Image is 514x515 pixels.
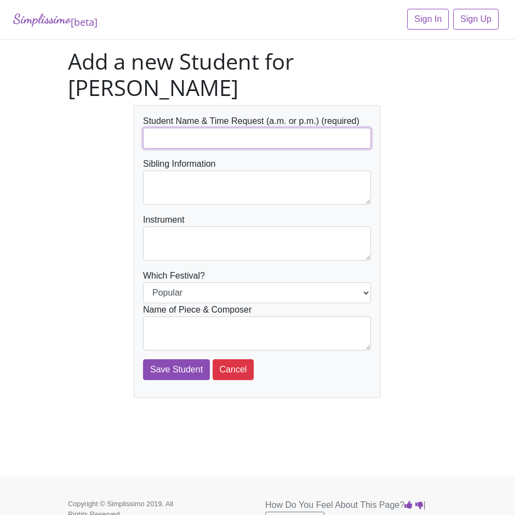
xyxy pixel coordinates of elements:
a: Sign Up [453,9,499,30]
sub: [beta] [71,15,98,29]
div: Name of Piece & Composer [143,303,371,350]
button: Cancel [213,359,254,380]
form: Which Festival? [143,115,371,380]
div: Sibling Information [143,157,371,205]
a: Sign In [407,9,449,30]
div: Student Name & Time Request (a.m. or p.m.) (required) [143,115,371,149]
input: Save Student [143,359,210,380]
h1: Add a new Student for [PERSON_NAME] [68,48,446,101]
div: Instrument [143,213,371,261]
a: Simplissimo[beta] [13,9,98,30]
